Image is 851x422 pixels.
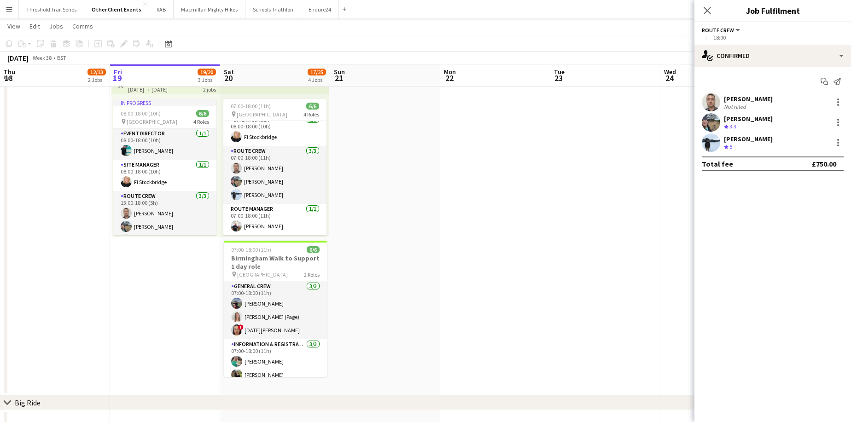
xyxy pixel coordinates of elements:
[87,69,106,75] span: 12/13
[306,103,319,110] span: 6/6
[46,20,67,32] a: Jobs
[443,73,456,83] span: 22
[729,123,736,130] span: 3.3
[553,73,565,83] span: 23
[49,22,63,30] span: Jobs
[724,135,773,143] div: [PERSON_NAME]
[112,73,122,83] span: 19
[7,22,20,30] span: View
[702,27,741,34] button: Route Crew
[196,110,209,117] span: 6/6
[113,191,216,249] app-card-role: Route Crew3/313:00-18:00 (5h)[PERSON_NAME][PERSON_NAME]
[113,160,216,191] app-card-role: Site Manager1/108:00-18:00 (10h)Fi Stockbridge
[702,34,844,41] div: --:-- -18:00
[127,118,177,125] span: [GEOGRAPHIC_DATA]
[149,0,174,18] button: RAB
[113,99,216,106] div: In progress
[303,111,319,118] span: 4 Roles
[223,204,326,235] app-card-role: Route Manager1/107:00-18:00 (11h)[PERSON_NAME]
[724,115,773,123] div: [PERSON_NAME]
[304,271,320,278] span: 2 Roles
[694,45,851,67] div: Confirmed
[724,103,748,110] div: Not rated
[238,324,244,330] span: !
[245,0,301,18] button: Schools Triathlon
[29,22,40,30] span: Edit
[444,68,456,76] span: Mon
[72,22,93,30] span: Comms
[554,68,565,76] span: Tue
[223,99,326,235] app-job-card: 07:00-18:00 (11h)6/6 [GEOGRAPHIC_DATA]4 Roles[PERSON_NAME]Site Manager1/108:00-18:00 (10h)Fi Stoc...
[224,254,327,271] h3: Birmingham Walk to Support 1 day role
[57,54,66,61] div: BST
[114,68,122,76] span: Fri
[222,73,234,83] span: 20
[198,69,216,75] span: 19/20
[332,73,345,83] span: 21
[812,159,836,168] div: £750.00
[4,68,15,76] span: Thu
[231,246,271,253] span: 07:00-18:00 (11h)
[223,146,326,204] app-card-role: Route Crew3/307:00-18:00 (11h)[PERSON_NAME][PERSON_NAME][PERSON_NAME]
[7,53,29,63] div: [DATE]
[237,271,288,278] span: [GEOGRAPHIC_DATA]
[121,110,161,117] span: 08:00-18:00 (10h)
[69,20,97,32] a: Comms
[224,241,327,377] app-job-card: 07:00-18:00 (11h)6/6Birmingham Walk to Support 1 day role [GEOGRAPHIC_DATA]2 RolesGeneral Crew3/3...
[193,118,209,125] span: 4 Roles
[203,85,216,93] div: 2 jobs
[174,0,245,18] button: Macmillan Mighty Hikes
[308,69,326,75] span: 17/25
[729,143,732,150] span: 5
[113,128,216,160] app-card-role: Event Director1/108:00-18:00 (10h)[PERSON_NAME]
[198,76,216,83] div: 3 Jobs
[301,0,339,18] button: Endure24
[224,281,327,339] app-card-role: General Crew3/307:00-18:00 (11h)[PERSON_NAME][PERSON_NAME] (Page)![DATE][PERSON_NAME]
[26,20,44,32] a: Edit
[231,103,271,110] span: 07:00-18:00 (11h)
[724,95,773,103] div: [PERSON_NAME]
[84,0,149,18] button: Other Client Events
[702,27,734,34] span: Route Crew
[30,54,53,61] span: Week 38
[2,73,15,83] span: 18
[694,5,851,17] h3: Job Fulfilment
[128,86,197,93] div: [DATE] → [DATE]
[308,76,326,83] div: 4 Jobs
[663,73,676,83] span: 24
[702,159,733,168] div: Total fee
[237,111,287,118] span: [GEOGRAPHIC_DATA]
[19,0,84,18] button: Threshold Trail Series
[113,99,216,235] app-job-card: In progress08:00-18:00 (10h)6/6 [GEOGRAPHIC_DATA]4 RolesEvent Director1/108:00-18:00 (10h)[PERSON...
[4,20,24,32] a: View
[307,246,320,253] span: 6/6
[334,68,345,76] span: Sun
[15,398,41,407] div: Big Ride
[223,115,326,146] app-card-role: Site Manager1/108:00-18:00 (10h)Fi Stockbridge
[664,68,676,76] span: Wed
[88,76,105,83] div: 2 Jobs
[224,339,327,397] app-card-role: Information & registration crew3/307:00-18:00 (11h)[PERSON_NAME][PERSON_NAME]
[224,68,234,76] span: Sat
